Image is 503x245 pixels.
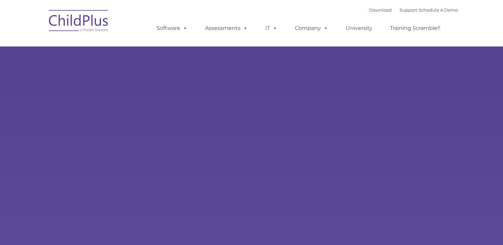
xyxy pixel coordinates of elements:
a: Training Scramble!! [383,22,447,35]
font: | [369,7,458,13]
a: Company [288,22,335,35]
a: Software [150,22,194,35]
a: Assessments [198,22,254,35]
a: Support [400,7,417,13]
a: University [339,22,379,35]
a: IT [259,22,284,35]
img: ChildPlus by Procare Solutions [46,5,112,39]
a: Schedule A Demo [419,7,458,13]
a: Download [369,7,392,13]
